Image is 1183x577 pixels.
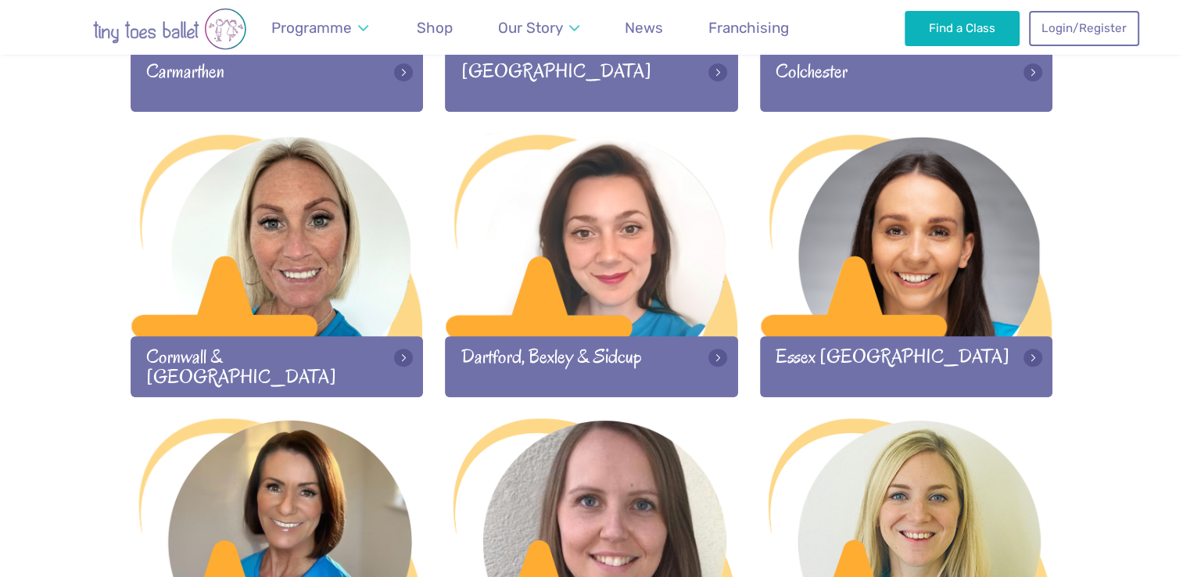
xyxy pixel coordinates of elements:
div: Essex [GEOGRAPHIC_DATA] [760,336,1053,396]
a: Our Story [490,9,586,46]
div: Colchester [760,51,1053,111]
div: Dartford, Bexley & Sidcup [445,336,738,396]
a: Find a Class [905,11,1020,45]
a: Login/Register [1029,11,1138,45]
a: Cornwall & [GEOGRAPHIC_DATA] [131,133,424,396]
div: Carmarthen [131,51,424,111]
div: [GEOGRAPHIC_DATA] [445,51,738,111]
a: Franchising [701,9,797,46]
a: News [618,9,671,46]
a: Essex [GEOGRAPHIC_DATA] [760,133,1053,396]
div: Cornwall & [GEOGRAPHIC_DATA] [131,336,424,396]
a: Dartford, Bexley & Sidcup [445,133,738,396]
span: Programme [271,19,352,37]
span: Our Story [498,19,563,37]
span: News [625,19,663,37]
span: Shop [417,19,453,37]
a: Shop [410,9,461,46]
img: tiny toes ballet [45,8,295,50]
a: Programme [264,9,376,46]
span: Franchising [708,19,789,37]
